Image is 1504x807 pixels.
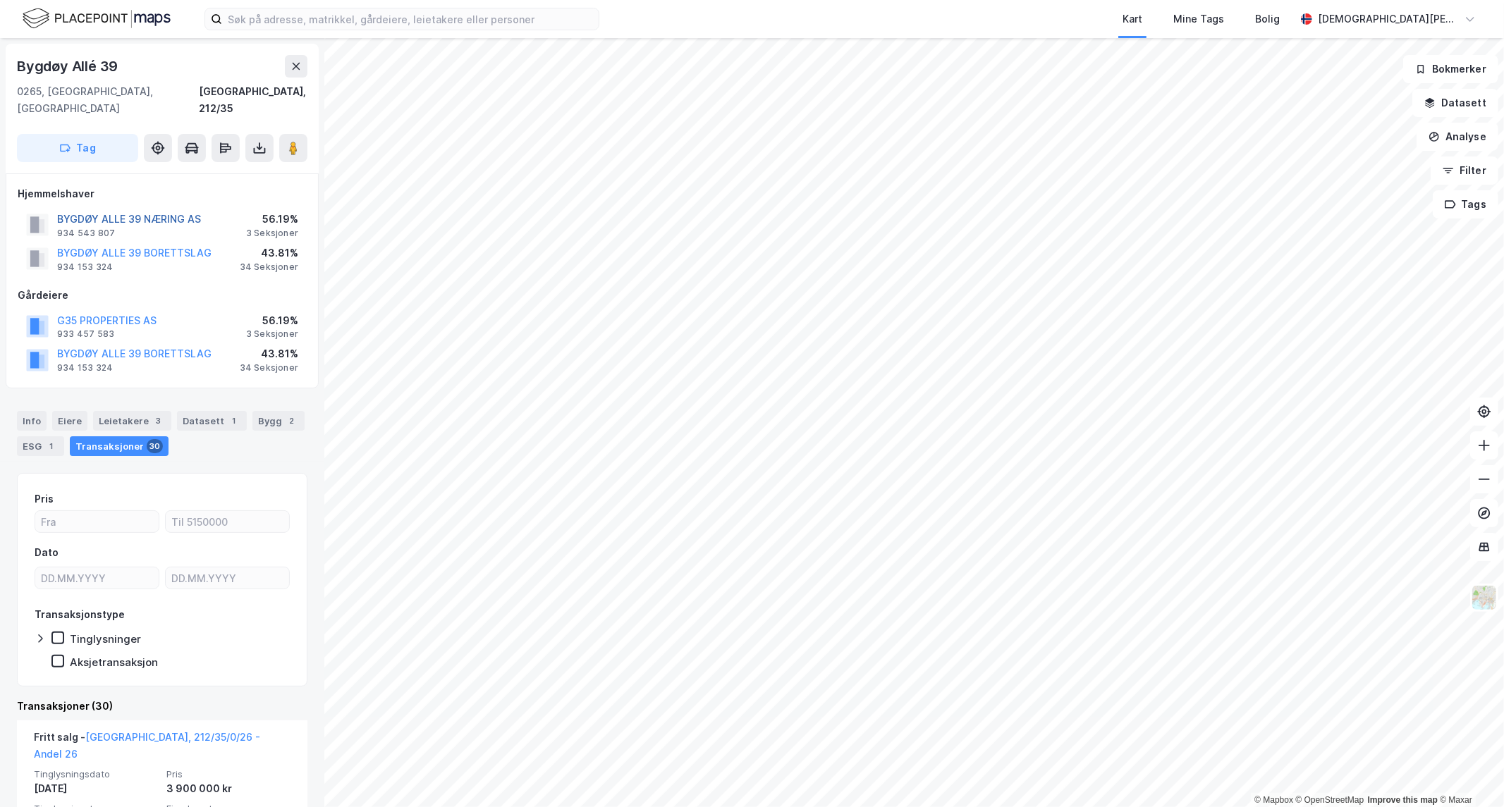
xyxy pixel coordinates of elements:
div: Bygg [252,411,305,431]
div: Transaksjonstype [35,606,125,623]
div: Aksjetransaksjon [70,655,158,669]
div: 1 [227,414,241,428]
div: 934 153 324 [57,362,113,374]
a: OpenStreetMap [1296,795,1364,805]
div: [DATE] [34,780,158,797]
div: 56.19% [246,312,298,329]
div: 3 900 000 kr [166,780,291,797]
div: Transaksjoner [70,436,169,456]
div: 3 Seksjoner [246,228,298,239]
button: Tag [17,134,138,162]
img: Z [1471,584,1498,611]
input: Fra [35,511,159,532]
div: [DEMOGRAPHIC_DATA][PERSON_NAME] [1318,11,1459,27]
a: Mapbox [1254,795,1293,805]
div: [GEOGRAPHIC_DATA], 212/35 [199,83,307,117]
div: 934 543 807 [57,228,115,239]
div: 34 Seksjoner [240,362,298,374]
div: 2 [285,414,299,428]
div: 43.81% [240,345,298,362]
div: ESG [17,436,64,456]
div: Kart [1123,11,1142,27]
a: Improve this map [1368,795,1438,805]
iframe: Chat Widget [1433,739,1504,807]
div: 56.19% [246,211,298,228]
div: Dato [35,544,59,561]
div: 30 [147,439,163,453]
input: DD.MM.YYYY [166,567,289,589]
div: Mine Tags [1173,11,1224,27]
div: Kontrollprogram for chat [1433,739,1504,807]
div: Bygdøy Allé 39 [17,55,121,78]
div: Tinglysninger [70,632,141,646]
button: Tags [1433,190,1498,218]
input: DD.MM.YYYY [35,567,159,589]
button: Analyse [1417,123,1498,151]
div: Hjemmelshaver [18,185,307,202]
span: Tinglysningsdato [34,768,158,780]
div: Eiere [52,411,87,431]
button: Bokmerker [1403,55,1498,83]
div: 0265, [GEOGRAPHIC_DATA], [GEOGRAPHIC_DATA] [17,83,199,117]
div: Transaksjoner (30) [17,698,307,715]
div: 3 [152,414,166,428]
img: logo.f888ab2527a4732fd821a326f86c7f29.svg [23,6,171,31]
div: Pris [35,491,54,507]
div: Bolig [1255,11,1280,27]
button: Filter [1431,156,1498,185]
div: 933 457 583 [57,328,114,340]
input: Til 5150000 [166,511,289,532]
div: Info [17,411,47,431]
div: 34 Seksjoner [240,261,298,273]
button: Datasett [1412,89,1498,117]
div: Gårdeiere [18,287,307,304]
div: 3 Seksjoner [246,328,298,340]
div: 1 [44,439,59,453]
div: Leietakere [93,411,171,431]
span: Pris [166,768,291,780]
div: 934 153 324 [57,261,113,273]
div: 43.81% [240,245,298,261]
a: [GEOGRAPHIC_DATA], 212/35/0/26 - Andel 26 [34,731,260,760]
div: Fritt salg - [34,729,291,768]
div: Datasett [177,411,247,431]
input: Søk på adresse, matrikkel, gårdeiere, leietakere eller personer [222,8,599,30]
